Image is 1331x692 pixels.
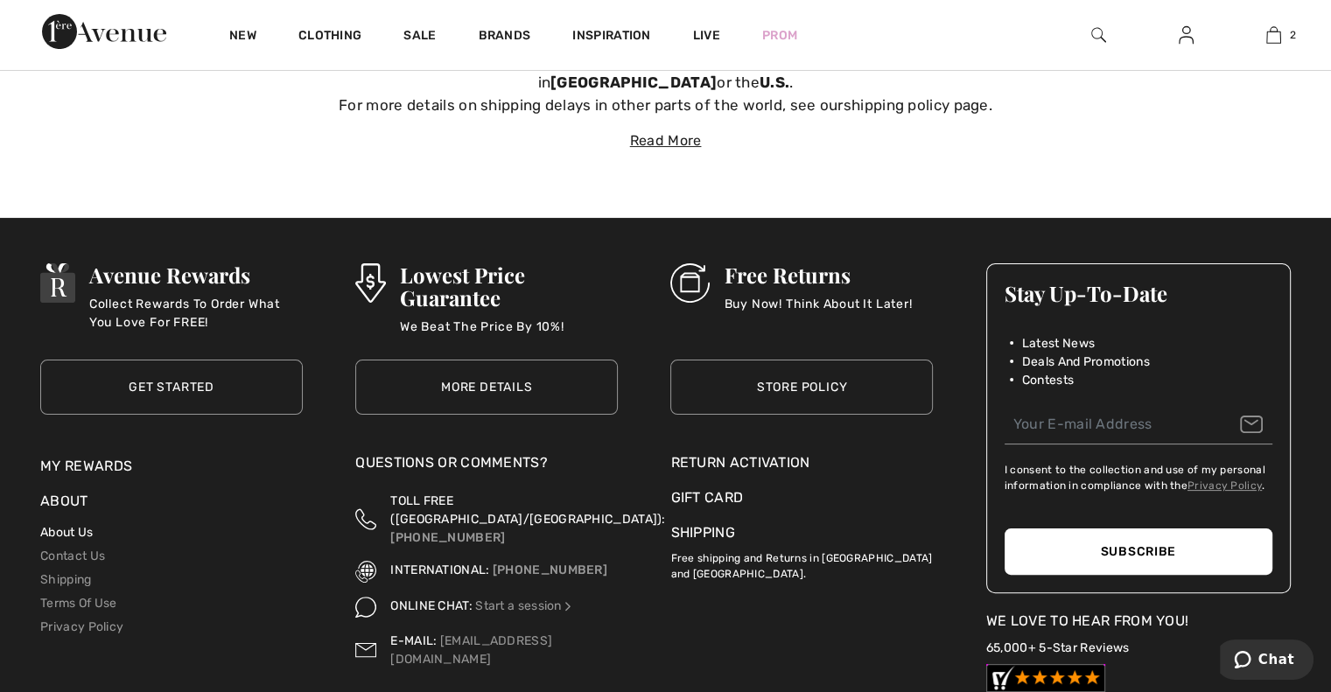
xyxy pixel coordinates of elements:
[89,263,303,286] h3: Avenue Rewards
[53,130,1278,151] div: Read More
[89,295,303,330] p: Collect Rewards To Order What You Love For FREE!
[40,549,105,563] a: Contact Us
[1220,640,1313,683] iframe: Opens a widget where you can chat to one of our agents
[355,597,376,618] img: Online Chat
[670,263,710,303] img: Free Returns
[390,530,505,545] a: [PHONE_NUMBER]
[390,633,437,648] span: E-MAIL:
[403,28,436,46] a: Sale
[40,360,303,415] a: Get Started
[355,360,618,415] a: More Details
[400,318,619,353] p: We Beat The Price By 10%!
[355,561,376,582] img: International
[670,360,933,415] a: Store Policy
[1187,479,1262,492] a: Privacy Policy
[693,26,720,45] a: Live
[1005,462,1272,493] label: I consent to the collection and use of my personal information in compliance with the .
[298,28,361,46] a: Clothing
[400,263,619,309] h3: Lowest Price Guarantee
[572,28,650,46] span: Inspiration
[550,73,717,91] strong: [GEOGRAPHIC_DATA]
[40,263,75,303] img: Avenue Rewards
[390,493,665,527] span: TOLL FREE ([GEOGRAPHIC_DATA]/[GEOGRAPHIC_DATA]):
[390,598,473,613] span: ONLINE CHAT:
[40,596,117,611] a: Terms Of Use
[562,600,574,612] img: Online Chat
[1005,405,1272,444] input: Your E-mail Address
[724,263,912,286] h3: Free Returns
[355,263,385,303] img: Lowest Price Guarantee
[355,452,618,482] div: Questions or Comments?
[229,28,256,46] a: New
[762,26,797,45] a: Prom
[986,640,1130,655] a: 65,000+ 5-Star Reviews
[493,563,607,577] a: [PHONE_NUMBER]
[1022,353,1150,371] span: Deals And Promotions
[1022,334,1095,353] span: Latest News
[42,14,166,49] img: 1ère Avenue
[475,598,574,613] a: Start a session
[670,487,933,508] a: Gift Card
[390,563,489,577] span: INTERNATIONAL:
[1022,371,1074,389] span: Contests
[40,458,132,474] a: My Rewards
[724,295,912,330] p: Buy Now! Think About It Later!
[1179,24,1194,45] img: My Info
[986,611,1291,632] div: We Love To Hear From You!
[1266,24,1281,45] img: My Bag
[844,96,989,114] a: shipping policy page
[670,543,933,582] p: Free shipping and Returns in [GEOGRAPHIC_DATA] and [GEOGRAPHIC_DATA].
[1005,528,1272,575] button: Subscribe
[1165,24,1208,46] a: Sign In
[355,492,376,547] img: Toll Free (Canada/US)
[40,491,303,521] div: About
[217,50,1115,117] p: Delivery is free, and the majority of all orders are processed within 24 hours. Take advantage of...
[1290,27,1296,43] span: 2
[1005,282,1272,304] h3: Stay Up-To-Date
[40,619,123,634] a: Privacy Policy
[355,632,376,668] img: Contact us
[760,73,789,91] strong: U.S.
[40,525,93,540] a: About Us
[390,633,552,667] a: [EMAIL_ADDRESS][DOMAIN_NAME]
[479,28,531,46] a: Brands
[1091,24,1106,45] img: search the website
[670,452,933,473] a: Return Activation
[1230,24,1316,45] a: 2
[40,572,91,587] a: Shipping
[670,524,734,541] a: Shipping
